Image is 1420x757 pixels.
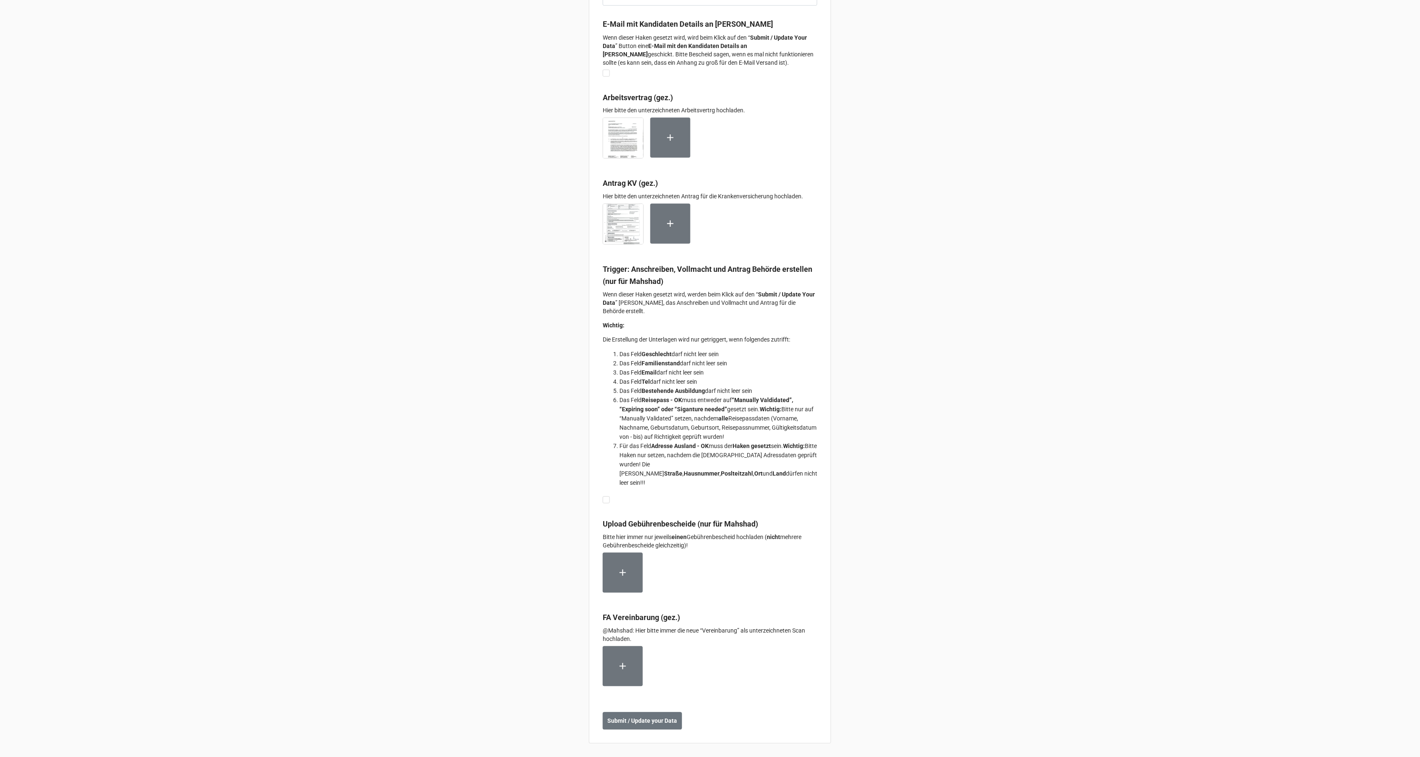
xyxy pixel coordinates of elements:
[619,350,817,359] li: Das Feld darf nicht leer sein
[642,370,657,376] strong: Email
[773,471,786,477] strong: Land
[603,712,682,730] button: Submit / Update your Data
[603,627,817,643] p: @Mahshad: Hier bitte immer die neue “Vereinbarung” als unterzeichneten Scan hochladen.
[603,336,817,344] p: Die Erstellung der Unterlagen wird nur getriggert, wenn folgendes zutrifft:
[619,387,817,396] li: Das Feld darf nicht leer sein
[754,471,763,477] strong: Ort
[603,291,815,306] strong: Submit / Update Your Data
[767,534,780,541] strong: nicht
[718,415,728,422] strong: alle
[603,92,673,104] label: Arbeitsvertrag (gez.)
[603,118,643,158] img: DND5raPqU9yWkzFDi014ZLyJ0LFhk59pHufYvj6Ii5g
[603,118,650,165] div: Arbeitsvertrag - Mahsa Azari (gez.).pdf
[619,359,817,368] li: Das Feld darf nicht leer sein
[651,443,709,450] strong: Adresse Ausland - OK
[619,397,793,413] strong: “Manually Valdidated”, “Expiring soon” oder “Siganture needed”
[642,388,705,395] strong: Bestehende Ausbildung
[603,106,817,115] p: Hier bitte den unterzeichneten Arbeitsvertrg hochladen.
[603,204,643,244] img: o1KZK4pGpDgRoZq85OyIRyAhhQON3E7zDo1mpEMobIM
[603,322,624,329] strong: Wichtig:
[733,443,771,450] strong: Haken gesetzt
[603,192,817,201] p: Hier bitte den unterzeichneten Antrag für die Krankenversicherung hochladen.
[603,264,817,288] label: Trigger: Anschreiben, Vollmacht und Antrag Behörde erstellen (nur für Mahshad)
[603,178,658,190] label: Antrag KV (gez.)
[642,351,672,358] strong: Geschlecht
[721,471,753,477] strong: Poslteitzahl
[603,43,747,58] strong: E-Mail mit den Kandidaten Details an [PERSON_NAME]
[642,397,682,404] strong: Reisepass - OK
[603,34,807,49] strong: Submit / Update Your Data
[783,443,805,450] strong: Wichtig:
[619,368,817,377] li: Das Feld darf nicht leer sein
[619,396,817,442] li: Das Feld muss entweder auf gesetzt sein. Bitte nur auf “Manually Validated” setzen, nachdem Reise...
[603,18,773,30] label: E-Mail mit Kandidaten Details an [PERSON_NAME]
[619,442,817,488] li: Für das Feld muss der sein. Bitte Haken nur setzen, nachdem die [DEMOGRAPHIC_DATA] Adressdaten ge...
[664,471,682,477] strong: Straße
[684,471,720,477] strong: Hausnummer
[603,612,680,624] label: FA Vereinbarung (gez.)
[608,717,677,726] b: Submit / Update your Data
[619,377,817,387] li: Das Feld darf nicht leer sein
[642,360,680,367] strong: Familienstand
[603,519,758,530] label: Upload Gebührenbescheide (nur für Mahshad)
[760,406,781,413] strong: Wichtig:
[603,33,817,67] p: Wenn dieser Haken gesetzt wird, wird beim Klick auf den “ ” Button eine geschickt. Bitte Bescheid...
[603,291,817,316] p: Wenn dieser Haken gesetzt wird, werden beim Klick auf den “ ” [PERSON_NAME], das Anschreiben und ...
[672,534,687,541] strong: einen
[603,204,650,251] div: Antrag KV - Mahsa Azari (gez.).pdf
[603,533,817,550] p: Bitte hier immer nur jeweils Gebührenbescheid hochladen ( mehrere Gebührenbescheide gleichzeitig)!
[642,379,650,385] strong: Tel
